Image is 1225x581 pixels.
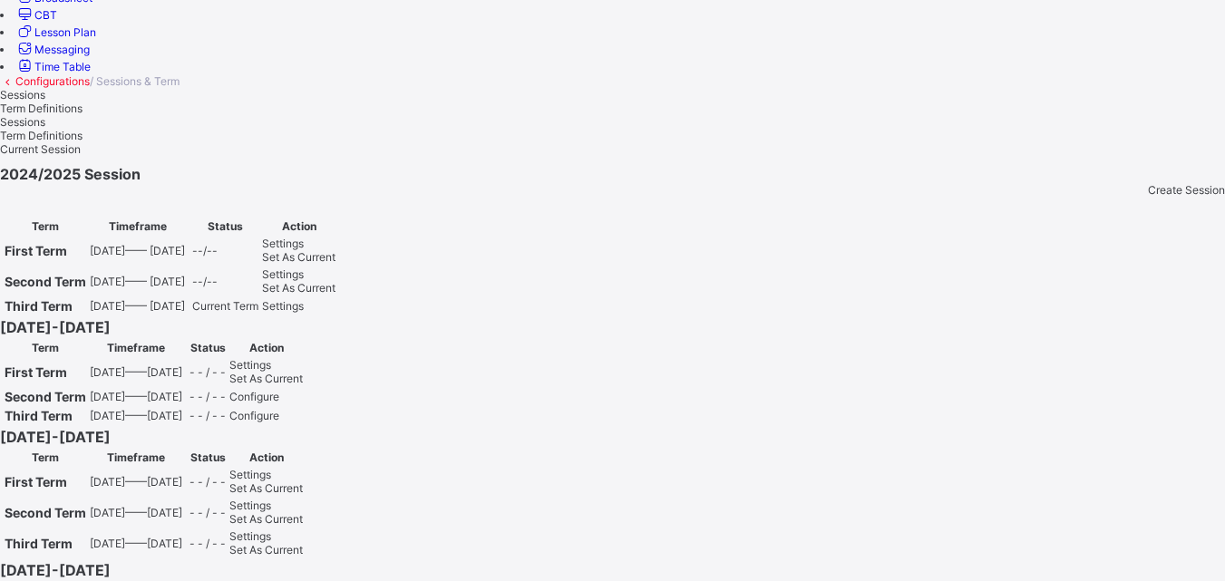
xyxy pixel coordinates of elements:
span: [DATE] —— [DATE] [90,475,182,489]
span: Set As Current [229,543,303,557]
th: Term [4,340,87,355]
span: Create Session [1148,183,1225,197]
th: Term [4,218,87,234]
a: Configurations [15,74,90,88]
span: First Term [5,364,67,380]
th: Action [228,340,304,355]
span: - - / - - [190,475,226,489]
span: Messaging [34,43,90,56]
span: [DATE] —— [DATE] [90,537,182,550]
span: Settings [262,237,304,250]
span: Third Term [5,408,73,423]
span: [DATE] —— [DATE] [90,244,185,257]
span: Configure [229,409,279,422]
span: Configure [229,390,279,403]
span: Second Term [5,274,86,289]
span: Settings [262,299,304,313]
span: [DATE] —— [DATE] [90,390,182,403]
span: Second Term [5,389,86,404]
th: Status [189,340,227,355]
span: [DATE] —— [DATE] [90,365,182,379]
span: CBT [34,8,57,22]
span: First Term [5,243,67,258]
span: / Sessions & Term [90,74,180,88]
th: Action [261,218,336,234]
span: Set As Current [229,481,303,495]
a: Lesson Plan [15,25,96,39]
span: Settings [229,529,271,543]
th: Timeframe [89,218,186,234]
span: Lesson Plan [34,25,96,39]
span: - - / - - [190,409,226,422]
span: Settings [229,468,271,481]
th: Action [228,450,304,465]
span: Current Term [192,299,258,313]
span: Second Term [5,505,86,520]
span: Settings [229,499,271,512]
span: - - / - - [190,506,226,519]
th: Status [189,450,227,465]
span: First Term [5,474,67,489]
span: Third Term [5,298,73,314]
th: Timeframe [89,450,183,465]
span: Set As Current [229,512,303,526]
span: - - / - - [190,365,226,379]
span: Time Table [34,60,91,73]
span: [DATE] —— [DATE] [90,275,185,288]
span: [DATE] —— [DATE] [90,299,185,313]
th: Status [191,218,259,234]
a: CBT [15,8,57,22]
a: Time Table [15,60,91,73]
span: [DATE] —— [DATE] [90,409,182,422]
span: - - / - - [190,537,226,550]
a: Messaging [15,43,90,56]
span: [DATE] —— [DATE] [90,506,182,519]
span: - - / - - [190,390,226,403]
td: --/-- [191,266,259,295]
span: Set As Current [262,281,335,295]
span: Settings [229,358,271,372]
th: Timeframe [89,340,183,355]
span: Set As Current [229,372,303,385]
td: --/-- [191,236,259,265]
th: Term [4,450,87,465]
span: Settings [262,267,304,281]
span: Third Term [5,536,73,551]
span: Set As Current [262,250,335,264]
